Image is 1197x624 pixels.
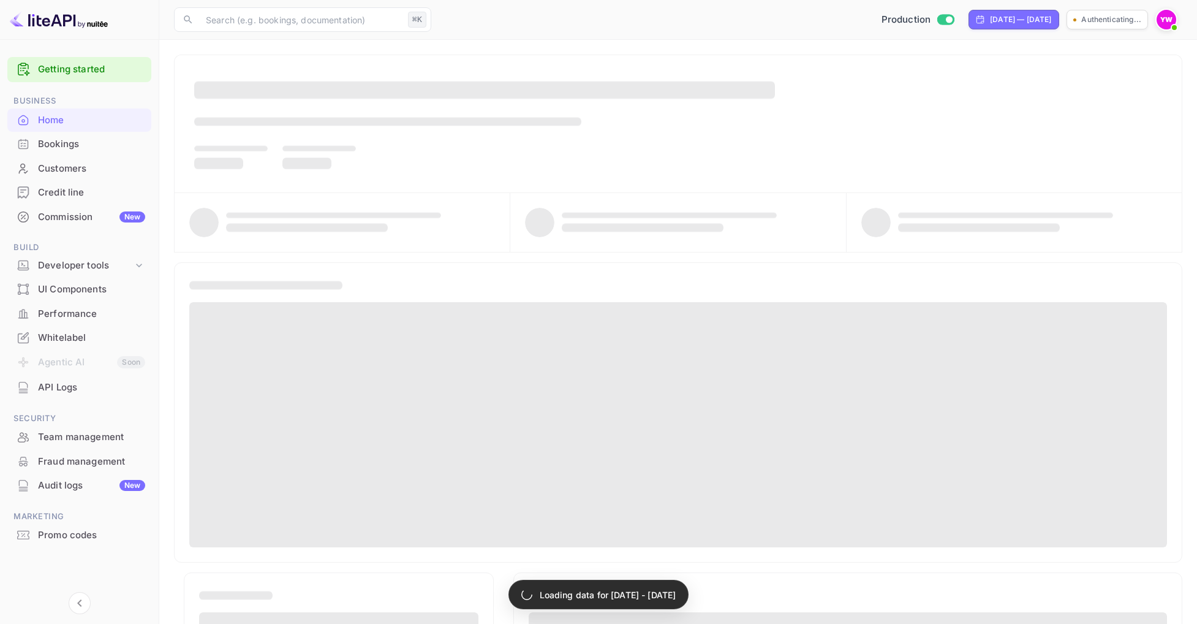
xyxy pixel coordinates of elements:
[7,132,151,156] div: Bookings
[7,302,151,325] a: Performance
[69,592,91,614] button: Collapse navigation
[7,302,151,326] div: Performance
[7,523,151,547] div: Promo codes
[7,157,151,180] a: Customers
[119,211,145,223] div: New
[119,480,145,491] div: New
[7,181,151,204] a: Credit line
[7,108,151,131] a: Home
[7,157,151,181] div: Customers
[7,376,151,400] div: API Logs
[7,205,151,228] a: CommissionNew
[882,13,931,27] span: Production
[38,381,145,395] div: API Logs
[7,132,151,155] a: Bookings
[7,376,151,398] a: API Logs
[10,10,108,29] img: LiteAPI logo
[7,523,151,546] a: Promo codes
[7,241,151,254] span: Build
[877,13,959,27] div: Switch to Sandbox mode
[7,326,151,350] div: Whitelabel
[1157,10,1176,29] img: Yahav Winkler
[38,430,145,444] div: Team management
[7,255,151,276] div: Developer tools
[38,162,145,176] div: Customers
[7,425,151,449] div: Team management
[7,474,151,498] div: Audit logsNew
[198,7,403,32] input: Search (e.g. bookings, documentation)
[1081,14,1141,25] p: Authenticating...
[7,450,151,474] div: Fraud management
[990,14,1051,25] div: [DATE] — [DATE]
[7,108,151,132] div: Home
[7,181,151,205] div: Credit line
[38,186,145,200] div: Credit line
[38,479,145,493] div: Audit logs
[7,326,151,349] a: Whitelabel
[38,307,145,321] div: Performance
[7,278,151,300] a: UI Components
[408,12,426,28] div: ⌘K
[7,57,151,82] div: Getting started
[7,278,151,302] div: UI Components
[7,510,151,523] span: Marketing
[7,425,151,448] a: Team management
[38,528,145,542] div: Promo codes
[7,94,151,108] span: Business
[7,412,151,425] span: Security
[38,259,133,273] div: Developer tools
[7,205,151,229] div: CommissionNew
[540,588,676,601] p: Loading data for [DATE] - [DATE]
[38,331,145,345] div: Whitelabel
[38,137,145,151] div: Bookings
[38,210,145,224] div: Commission
[38,63,145,77] a: Getting started
[7,450,151,473] a: Fraud management
[7,474,151,497] a: Audit logsNew
[38,455,145,469] div: Fraud management
[38,283,145,297] div: UI Components
[38,113,145,127] div: Home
